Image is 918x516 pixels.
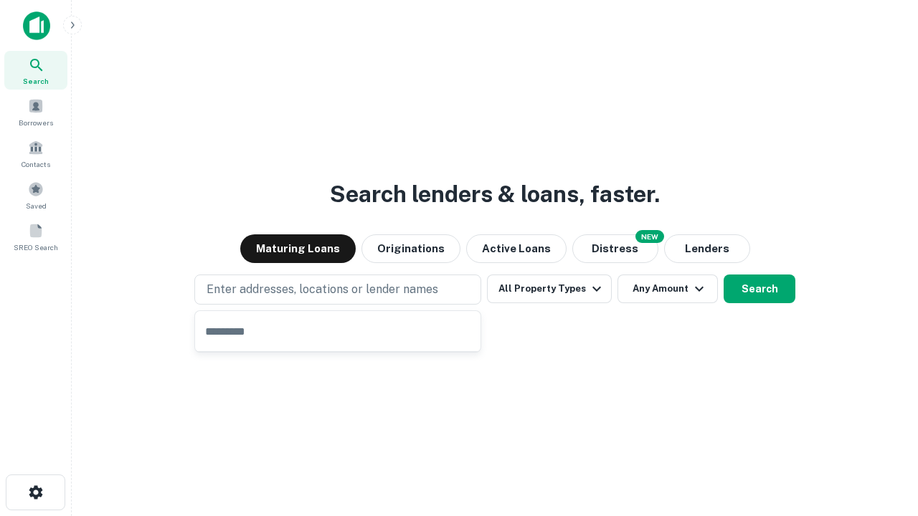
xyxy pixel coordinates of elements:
span: Contacts [22,158,50,170]
button: Search [724,274,795,303]
button: All Property Types [487,274,612,303]
button: Originations [361,234,460,263]
div: NEW [635,230,664,243]
span: Saved [26,200,47,211]
button: Any Amount [617,274,718,303]
button: Lenders [664,234,750,263]
img: capitalize-icon.png [23,11,50,40]
span: Search [23,75,49,87]
a: Search [4,51,67,90]
span: Borrowers [19,117,53,128]
span: SREO Search [14,242,58,253]
a: Borrowers [4,92,67,131]
button: Search distressed loans with lien and other non-mortgage details. [572,234,658,263]
iframe: Chat Widget [846,401,918,470]
p: Enter addresses, locations or lender names [207,281,438,298]
a: Contacts [4,134,67,173]
button: Enter addresses, locations or lender names [194,274,481,305]
a: Saved [4,176,67,214]
button: Active Loans [466,234,567,263]
h3: Search lenders & loans, faster. [330,177,660,211]
a: SREO Search [4,217,67,256]
button: Maturing Loans [240,234,356,263]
